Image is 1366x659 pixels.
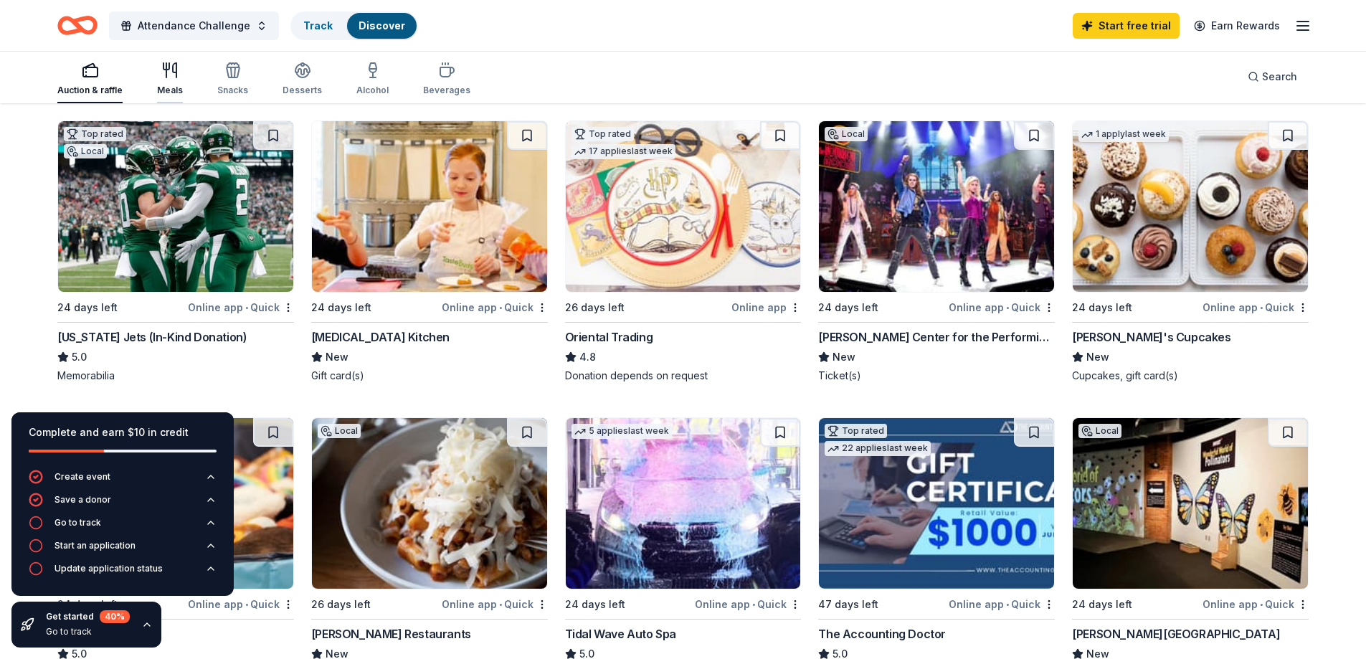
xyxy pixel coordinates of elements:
div: 26 days left [311,596,371,613]
a: Start free trial [1073,13,1180,39]
div: The Accounting Doctor [818,625,946,643]
a: Discover [359,19,405,32]
img: Image for New York Jets (In-Kind Donation) [58,121,293,292]
button: Go to track [29,516,217,539]
div: Start an application [54,540,136,551]
a: Image for Tilles Center for the Performing ArtsLocal24 days leftOnline app•Quick[PERSON_NAME] Cen... [818,120,1055,383]
img: Image for Milton J. Rubenstein Museum of Science & Technology [1073,418,1308,589]
button: Update application status [29,561,217,584]
span: New [326,349,348,366]
button: Meals [157,56,183,103]
div: Save a donor [54,494,111,506]
div: Local [825,127,868,141]
div: 1 apply last week [1078,127,1169,142]
a: Image for Oriental TradingTop rated17 applieslast week26 days leftOnline appOriental Trading4.8Do... [565,120,802,383]
div: [PERSON_NAME]'s Cupcakes [1072,328,1230,346]
img: Image for Tilles Center for the Performing Arts [819,121,1054,292]
span: New [833,349,855,366]
button: Attendance Challenge [109,11,279,40]
span: Search [1262,68,1297,85]
div: 17 applies last week [571,144,675,159]
div: Ticket(s) [818,369,1055,383]
div: [PERSON_NAME] Restaurants [311,625,471,643]
button: Create event [29,470,217,493]
span: • [245,599,248,610]
div: Local [318,424,361,438]
img: Image for Taste Buds Kitchen [312,121,547,292]
div: Complete and earn $10 in credit [29,424,217,441]
a: Image for New York Jets (In-Kind Donation)Top ratedLocal24 days leftOnline app•Quick[US_STATE] Je... [57,120,294,383]
button: TrackDiscover [290,11,418,40]
a: Image for Molly's Cupcakes1 applylast week24 days leftOnline app•Quick[PERSON_NAME]'s CupcakesNew... [1072,120,1309,383]
div: Top rated [64,127,126,141]
div: 26 days left [565,299,625,316]
div: Create event [54,471,110,483]
div: 24 days left [818,299,878,316]
div: Online app Quick [1203,298,1309,316]
div: Alcohol [356,85,389,96]
button: Snacks [217,56,248,103]
div: [PERSON_NAME][GEOGRAPHIC_DATA] [1072,625,1280,643]
div: Online app Quick [188,298,294,316]
div: Tidal Wave Auto Spa [565,625,676,643]
div: Oriental Trading [565,328,653,346]
div: 47 days left [818,596,878,613]
div: [MEDICAL_DATA] Kitchen [311,328,450,346]
div: 40 % [100,610,130,623]
div: 24 days left [57,299,118,316]
img: Image for The Accounting Doctor [819,418,1054,589]
div: 24 days left [565,596,625,613]
button: Search [1236,62,1309,91]
div: Top rated [571,127,634,141]
div: Desserts [283,85,322,96]
span: • [499,302,502,313]
div: 24 days left [311,299,371,316]
span: • [499,599,502,610]
button: Auction & raffle [57,56,123,103]
div: [US_STATE] Jets (In-Kind Donation) [57,328,247,346]
span: 4.8 [579,349,596,366]
div: 24 days left [1072,596,1132,613]
div: Meals [157,85,183,96]
div: Local [1078,424,1121,438]
div: Cupcakes, gift card(s) [1072,369,1309,383]
div: Go to track [54,517,101,528]
span: • [1260,302,1263,313]
div: Gift card(s) [311,369,548,383]
a: Image for Taste Buds Kitchen24 days leftOnline app•Quick[MEDICAL_DATA] KitchenNewGift card(s) [311,120,548,383]
a: Earn Rewards [1185,13,1289,39]
img: Image for Ethan Stowell Restaurants [312,418,547,589]
div: Online app Quick [442,298,548,316]
img: Image for Molly's Cupcakes [1073,121,1308,292]
div: [PERSON_NAME] Center for the Performing Arts [818,328,1055,346]
div: Get started [46,610,130,623]
button: Alcohol [356,56,389,103]
div: 24 days left [1072,299,1132,316]
span: • [245,302,248,313]
div: Online app Quick [695,595,801,613]
div: Snacks [217,85,248,96]
span: • [1006,302,1009,313]
div: Beverages [423,85,470,96]
div: Online app [731,298,801,316]
div: Local [64,144,107,158]
span: 5.0 [72,349,87,366]
div: Top rated [825,424,887,438]
a: Track [303,19,333,32]
div: Online app Quick [949,298,1055,316]
span: • [1006,599,1009,610]
div: 22 applies last week [825,441,931,456]
span: Attendance Challenge [138,17,250,34]
span: • [1260,599,1263,610]
span: New [1086,349,1109,366]
button: Desserts [283,56,322,103]
img: Image for Oriental Trading [566,121,801,292]
div: Memorabilia [57,369,294,383]
button: Beverages [423,56,470,103]
img: Image for Tidal Wave Auto Spa [566,418,801,589]
div: Update application status [54,563,163,574]
div: Go to track [46,626,130,637]
div: Online app Quick [949,595,1055,613]
div: 5 applies last week [571,424,672,439]
div: Auction & raffle [57,85,123,96]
